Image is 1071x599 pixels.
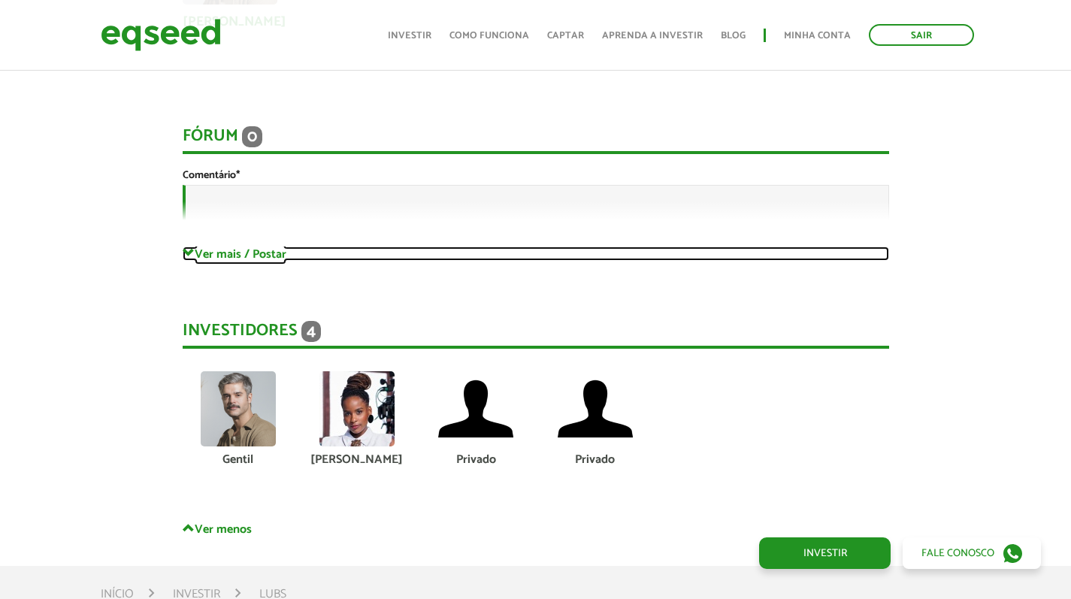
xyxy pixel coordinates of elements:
a: Investir [388,31,431,41]
a: Blog [721,31,746,41]
div: Privado [428,454,524,466]
span: 0 [242,126,262,147]
a: Ver mais / Postar [183,247,889,261]
img: EqSeed [101,15,221,55]
a: Minha conta [784,31,851,41]
div: Fórum [183,126,889,154]
span: 4 [301,321,321,342]
span: Este campo é obrigatório. [236,167,240,184]
a: Fale conosco [903,537,1041,569]
a: Aprenda a investir [602,31,703,41]
label: Comentário [183,171,240,181]
a: Investir [759,537,891,569]
img: picture-90970-1668946421.jpg [319,371,395,446]
div: [PERSON_NAME] [309,454,405,466]
img: default-user.png [438,371,513,446]
a: Captar [547,31,584,41]
div: Privado [546,454,643,466]
a: Ver menos [183,522,889,536]
a: Como funciona [449,31,529,41]
img: default-user.png [558,371,633,446]
img: picture-123564-1758224931.png [201,371,276,446]
a: Sair [869,24,974,46]
div: Gentil [190,454,286,466]
div: Investidores [183,321,889,349]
